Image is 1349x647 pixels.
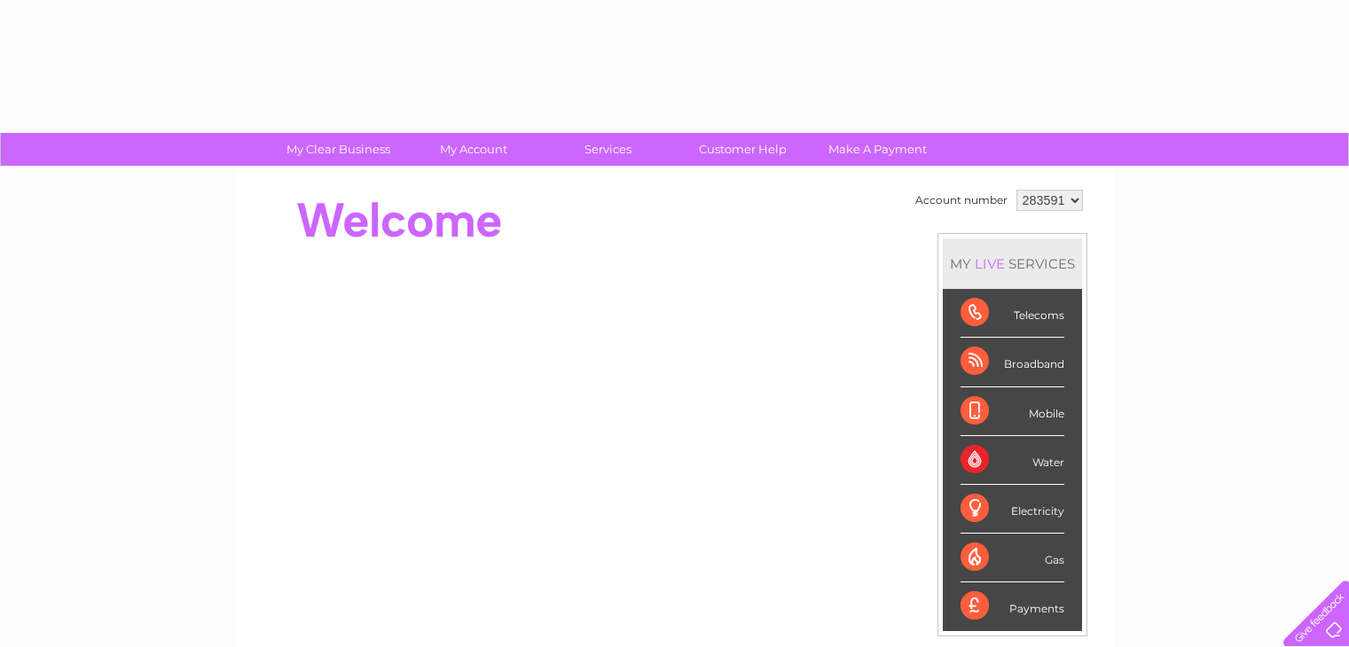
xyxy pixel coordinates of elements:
[670,133,816,166] a: Customer Help
[804,133,951,166] a: Make A Payment
[961,387,1064,436] div: Mobile
[961,534,1064,582] div: Gas
[400,133,546,166] a: My Account
[911,185,1012,215] td: Account number
[971,255,1008,272] div: LIVE
[961,289,1064,338] div: Telecoms
[961,582,1064,630] div: Payments
[961,436,1064,485] div: Water
[535,133,681,166] a: Services
[943,238,1082,289] div: MY SERVICES
[265,133,412,166] a: My Clear Business
[961,338,1064,386] div: Broadband
[961,485,1064,534] div: Electricity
